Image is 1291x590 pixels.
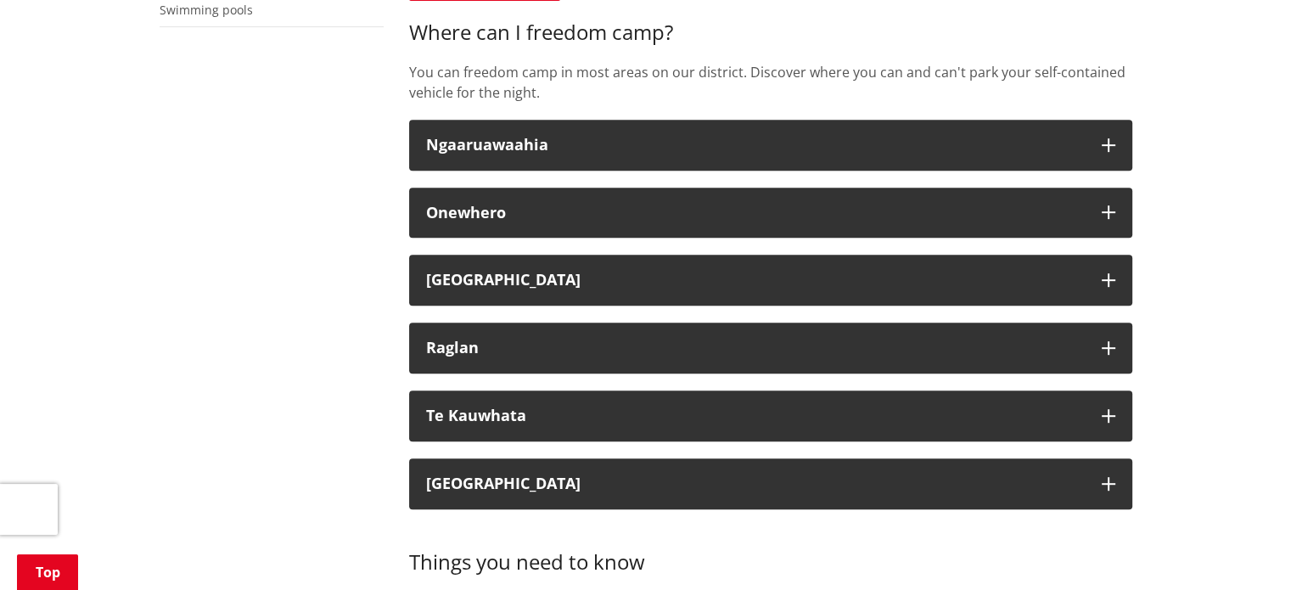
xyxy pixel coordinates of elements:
iframe: Messenger Launcher [1213,519,1274,580]
button: Raglan [409,323,1132,374]
p: You can freedom camp in most areas on our district. Discover where you can and can't park your se... [409,62,1132,103]
button: [GEOGRAPHIC_DATA] [409,458,1132,509]
div: Onewhero [426,205,1085,222]
div: [GEOGRAPHIC_DATA] [426,272,1085,289]
button: Te Kauwhata [409,391,1132,441]
div: Ngaaruawaahia [426,137,1085,154]
h3: Where can I freedom camp? [409,20,1132,45]
button: [GEOGRAPHIC_DATA] [409,255,1132,306]
button: Onewhero [409,188,1132,239]
h3: Things you need to know [409,526,1132,576]
div: Raglan [426,340,1085,357]
button: Ngaaruawaahia [409,120,1132,171]
div: Te Kauwhata [426,407,1085,424]
div: [GEOGRAPHIC_DATA] [426,475,1085,492]
a: Top [17,554,78,590]
a: Swimming pools [160,2,253,18]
